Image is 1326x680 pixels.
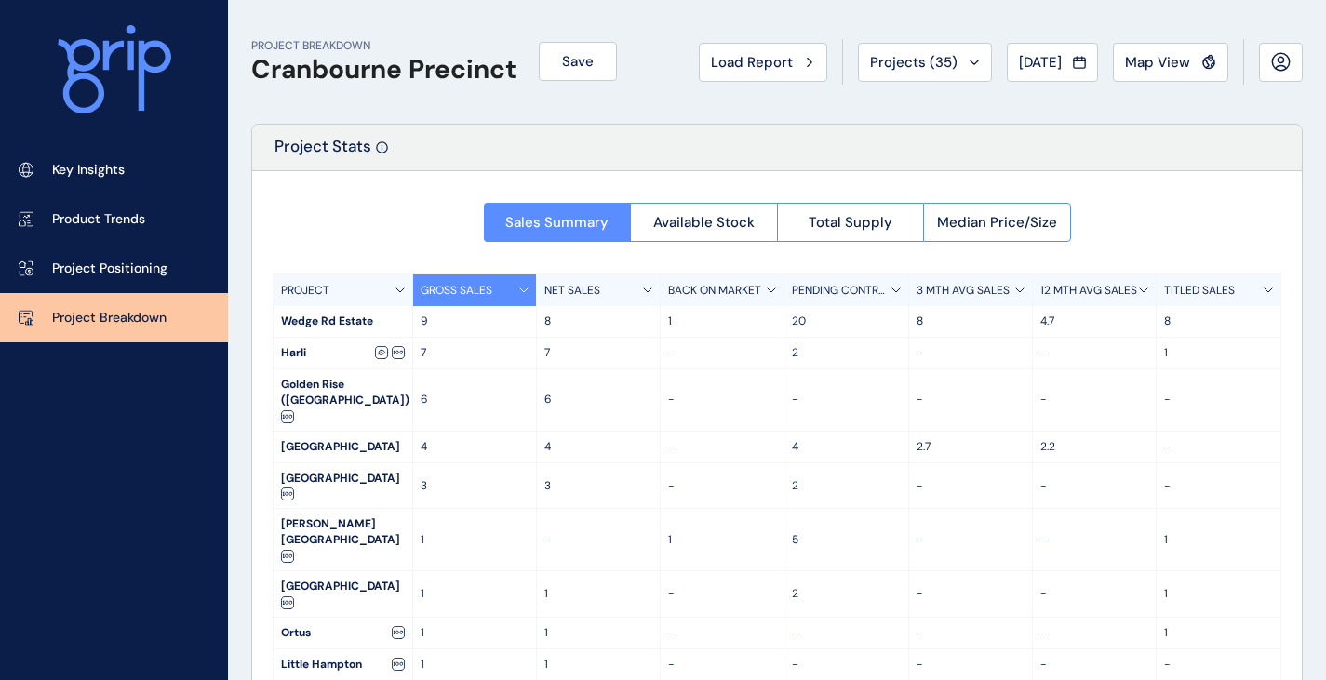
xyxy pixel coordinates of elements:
[1164,439,1273,455] p: -
[274,432,412,462] div: [GEOGRAPHIC_DATA]
[275,136,371,170] p: Project Stats
[421,439,529,455] p: 4
[917,478,1025,494] p: -
[699,43,827,82] button: Load Report
[274,338,412,368] div: Harli
[544,313,652,329] p: 8
[668,625,776,641] p: -
[544,625,652,641] p: 1
[668,392,776,407] p: -
[544,478,652,494] p: 3
[1040,283,1137,299] p: 12 MTH AVG SALES
[858,43,992,82] button: Projects (35)
[274,618,412,648] div: Ortus
[668,586,776,602] p: -
[544,283,600,299] p: NET SALES
[1125,53,1190,72] span: Map View
[421,657,529,673] p: 1
[1164,532,1273,548] p: 1
[630,203,777,242] button: Available Stock
[1040,657,1148,673] p: -
[421,478,529,494] p: 3
[274,463,412,509] div: [GEOGRAPHIC_DATA]
[1164,345,1273,361] p: 1
[539,42,617,81] button: Save
[274,369,412,431] div: Golden Rise ([GEOGRAPHIC_DATA])
[1164,625,1273,641] p: 1
[777,203,924,242] button: Total Supply
[544,586,652,602] p: 1
[421,532,529,548] p: 1
[870,53,958,72] span: Projects ( 35 )
[1164,586,1273,602] p: 1
[668,313,776,329] p: 1
[792,283,891,299] p: PENDING CONTRACTS
[923,203,1071,242] button: Median Price/Size
[1040,625,1148,641] p: -
[505,213,609,232] span: Sales Summary
[917,439,1025,455] p: 2.7
[1164,392,1273,407] p: -
[917,625,1025,641] p: -
[1040,586,1148,602] p: -
[544,439,652,455] p: 4
[421,586,529,602] p: 1
[421,625,529,641] p: 1
[274,509,412,570] div: [PERSON_NAME][GEOGRAPHIC_DATA]
[274,306,412,337] div: Wedge Rd Estate
[1164,657,1273,673] p: -
[1040,478,1148,494] p: -
[544,345,652,361] p: 7
[792,657,900,673] p: -
[917,657,1025,673] p: -
[1164,478,1273,494] p: -
[668,478,776,494] p: -
[281,283,329,299] p: PROJECT
[668,283,761,299] p: BACK ON MARKET
[1007,43,1098,82] button: [DATE]
[917,586,1025,602] p: -
[792,586,900,602] p: 2
[668,657,776,673] p: -
[668,439,776,455] p: -
[1040,439,1148,455] p: 2.2
[792,345,900,361] p: 2
[1019,53,1062,72] span: [DATE]
[668,532,776,548] p: 1
[1113,43,1228,82] button: Map View
[421,392,529,407] p: 6
[1040,313,1148,329] p: 4.7
[668,345,776,361] p: -
[421,283,492,299] p: GROSS SALES
[52,260,167,278] p: Project Positioning
[792,625,900,641] p: -
[792,392,900,407] p: -
[1040,345,1148,361] p: -
[484,203,631,242] button: Sales Summary
[52,161,125,180] p: Key Insights
[1164,313,1273,329] p: 8
[792,439,900,455] p: 4
[421,313,529,329] p: 9
[52,210,145,229] p: Product Trends
[653,213,755,232] span: Available Stock
[1040,532,1148,548] p: -
[792,313,900,329] p: 20
[917,283,1010,299] p: 3 MTH AVG SALES
[274,571,412,617] div: [GEOGRAPHIC_DATA]
[544,532,652,548] p: -
[544,392,652,407] p: 6
[251,54,516,86] h1: Cranbourne Precinct
[937,213,1057,232] span: Median Price/Size
[1164,283,1235,299] p: TITLED SALES
[544,657,652,673] p: 1
[792,478,900,494] p: 2
[274,649,412,680] div: Little Hampton
[917,392,1025,407] p: -
[1040,392,1148,407] p: -
[711,53,793,72] span: Load Report
[792,532,900,548] p: 5
[562,52,594,71] span: Save
[917,532,1025,548] p: -
[917,345,1025,361] p: -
